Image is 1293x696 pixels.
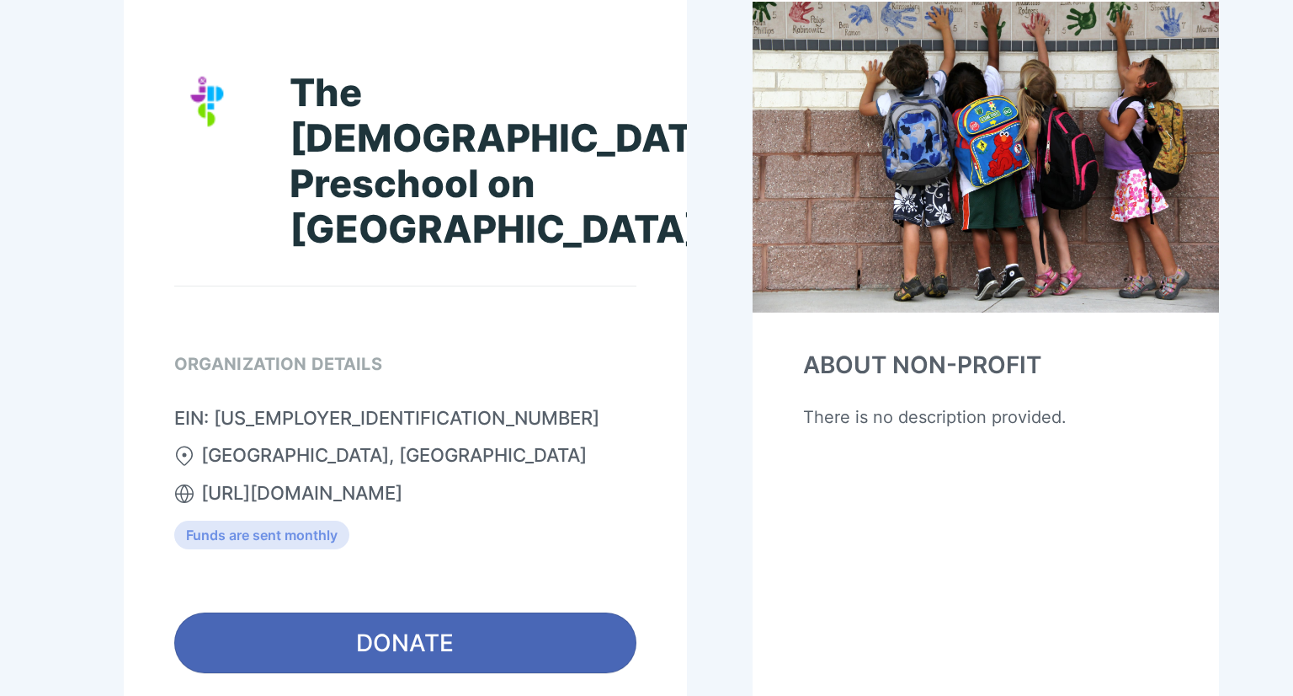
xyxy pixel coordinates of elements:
div: The [DEMOGRAPHIC_DATA] Preschool on [GEOGRAPHIC_DATA] [290,70,634,252]
div: EIN: [US_EMPLOYER_IDENTIFICATION_NUMBER] [174,408,636,428]
div: There is no description provided. [803,404,1067,430]
div: [URL][DOMAIN_NAME] [174,483,636,504]
div: organization details [174,354,382,374]
p: Funds are sent monthly [186,527,338,543]
button: DONATE [174,613,636,673]
img: wsxmhl8lgwqiyrk2aln8 [753,2,1219,313]
div: about non-profit [803,351,1041,379]
div: [GEOGRAPHIC_DATA], [GEOGRAPHIC_DATA] [174,445,636,466]
span: DONATE [356,626,454,660]
img: faadp424unj4bkmncbxi [176,70,239,133]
